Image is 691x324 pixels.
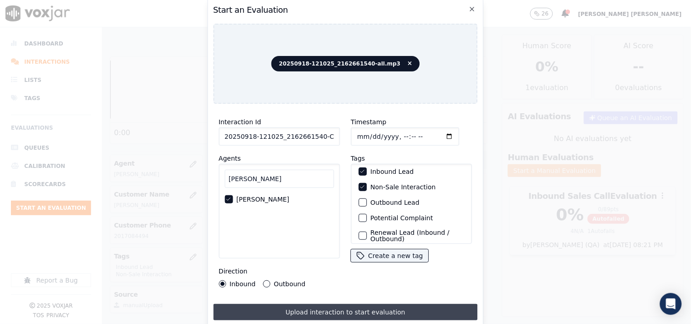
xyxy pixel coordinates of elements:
div: Open Intercom Messenger [660,293,682,315]
label: Interaction Id [219,118,261,126]
button: Create a new tag [351,249,428,262]
label: Non-Sale Interaction [370,184,435,190]
label: Inbound Lead [370,168,414,175]
label: Renewal Lead (Inbound / Outbound) [370,229,464,242]
label: Potential Complaint [370,215,433,221]
span: 20250918-121025_2162661540-all.mp3 [271,56,420,71]
button: Upload interaction to start evaluation [213,304,478,320]
input: reference id, file name, etc [219,127,340,146]
label: Timestamp [351,118,386,126]
label: Tags [351,155,365,162]
label: Agents [219,155,241,162]
label: [PERSON_NAME] [236,196,289,202]
h2: Start an Evaluation [213,4,478,16]
label: Direction [219,268,247,275]
label: Inbound [230,281,256,287]
input: Search Agents... [225,170,334,188]
label: Outbound Lead [370,199,420,206]
label: Outbound [274,281,305,287]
